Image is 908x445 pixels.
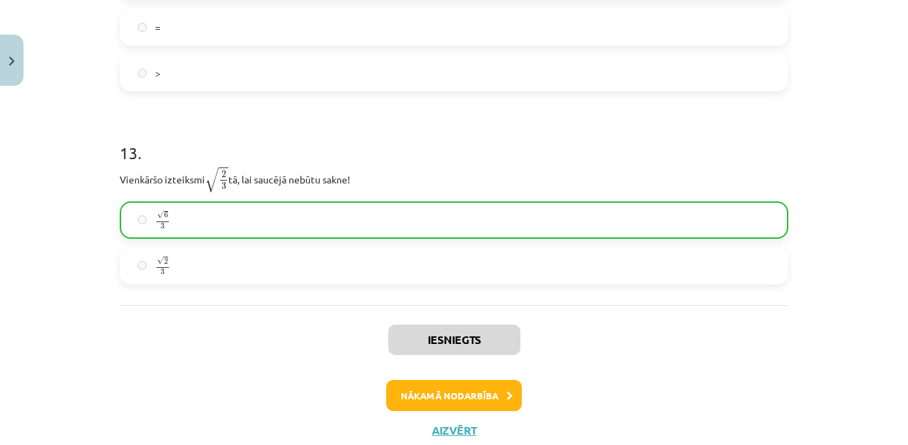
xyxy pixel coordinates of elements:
input: > [138,69,147,78]
span: = [155,20,161,35]
button: Aizvērt [428,424,480,437]
span: √ [157,211,164,219]
button: Iesniegts [388,325,520,355]
span: 2 [164,258,168,264]
span: √ [157,257,164,265]
p: Vienkāršo izteiksmi tā, lai saucējā nebūtu sakne! [120,166,788,193]
span: 2 [221,171,226,178]
span: 6 [164,212,168,219]
span: 3 [161,224,165,230]
img: icon-close-lesson-0947bae3869378f0d4975bcd49f059093ad1ed9edebbc8119c70593378902aed.svg [9,57,15,66]
span: > [155,66,161,80]
span: 3 [221,183,226,190]
h1: 13 . [120,119,788,162]
span: 3 [161,269,165,275]
input: = [138,23,147,32]
button: Nākamā nodarbība [386,380,522,412]
span: √ [205,167,219,192]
